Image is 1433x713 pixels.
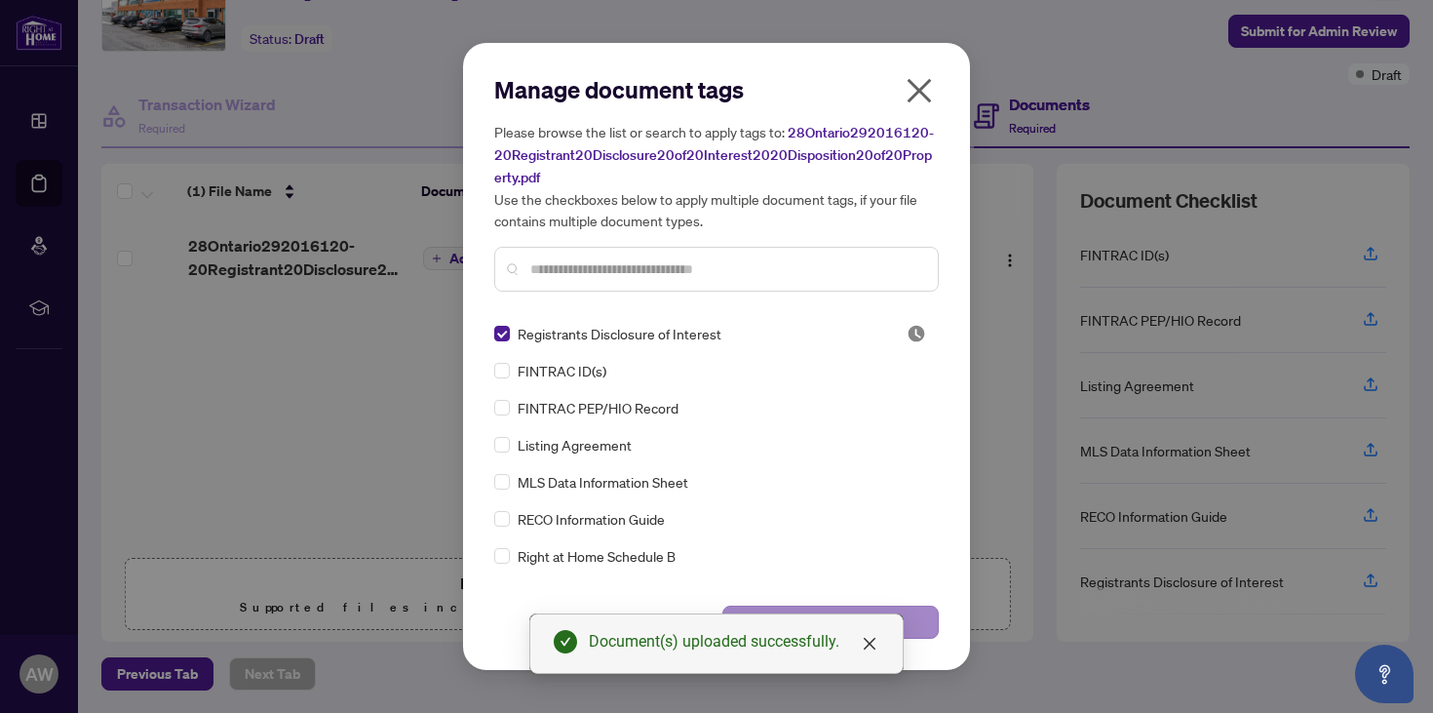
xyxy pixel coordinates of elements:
div: Document(s) uploaded successfully. [589,630,879,654]
span: Registrants Disclosure of Interest [518,323,721,344]
span: FINTRAC ID(s) [518,360,606,381]
span: FINTRAC PEP/HIO Record [518,397,678,418]
h5: Please browse the list or search to apply tags to: Use the checkboxes below to apply multiple doc... [494,121,939,231]
span: close [862,636,877,652]
span: MLS Data Information Sheet [518,471,688,493]
span: check-circle [554,630,577,654]
button: Cancel [494,606,711,639]
span: Right at Home Schedule B [518,545,676,567]
span: close [904,75,935,106]
span: 28Ontario292016120-20Registrant20Disclosure20of20Interest2020Disposition20of20Property.pdf [494,124,934,186]
span: RECO Information Guide [518,508,665,530]
img: status [907,324,926,343]
span: Pending Review [907,324,926,343]
a: Close [859,633,880,654]
button: Save [722,606,939,639]
span: Save [816,607,846,638]
span: Listing Agreement [518,434,632,456]
h2: Manage document tags [494,74,939,105]
button: Open asap [1355,645,1414,703]
span: Cancel [581,607,624,638]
